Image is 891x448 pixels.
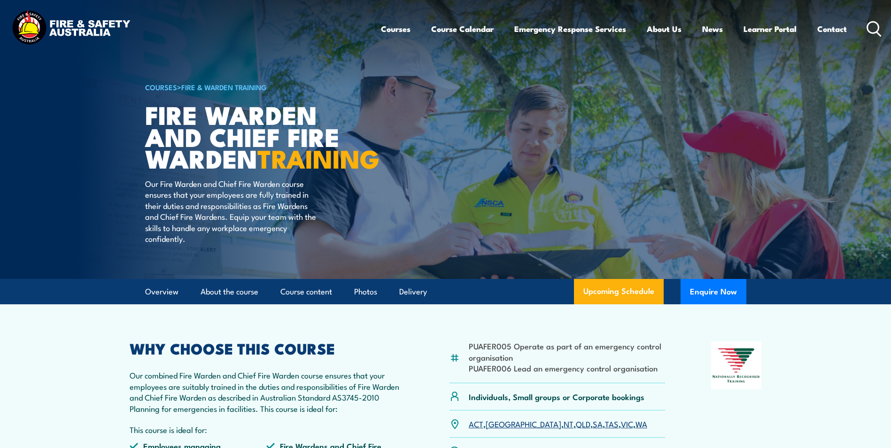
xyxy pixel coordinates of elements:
[145,103,377,169] h1: Fire Warden and Chief Fire Warden
[486,418,561,429] a: [GEOGRAPHIC_DATA]
[130,341,404,355] h2: WHY CHOOSE THIS COURSE
[145,178,317,244] p: Our Fire Warden and Chief Fire Warden course ensures that your employees are fully trained in the...
[647,16,682,41] a: About Us
[381,16,411,41] a: Courses
[564,418,573,429] a: NT
[431,16,494,41] a: Course Calendar
[817,16,847,41] a: Contact
[469,391,644,402] p: Individuals, Small groups or Corporate bookings
[593,418,603,429] a: SA
[280,279,332,304] a: Course content
[621,418,633,429] a: VIC
[257,138,380,177] strong: TRAINING
[181,82,267,92] a: Fire & Warden Training
[145,279,178,304] a: Overview
[576,418,590,429] a: QLD
[681,279,746,304] button: Enquire Now
[145,82,177,92] a: COURSES
[744,16,797,41] a: Learner Portal
[605,418,619,429] a: TAS
[145,81,377,93] h6: >
[711,341,762,389] img: Nationally Recognised Training logo.
[469,418,483,429] a: ACT
[399,279,427,304] a: Delivery
[635,418,647,429] a: WA
[702,16,723,41] a: News
[130,424,404,435] p: This course is ideal for:
[469,418,647,429] p: , , , , , , ,
[354,279,377,304] a: Photos
[130,370,404,414] p: Our combined Fire Warden and Chief Fire Warden course ensures that your employees are suitably tr...
[469,340,666,363] li: PUAFER005 Operate as part of an emergency control organisation
[469,363,666,373] li: PUAFER006 Lead an emergency control organisation
[201,279,258,304] a: About the course
[514,16,626,41] a: Emergency Response Services
[574,279,664,304] a: Upcoming Schedule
